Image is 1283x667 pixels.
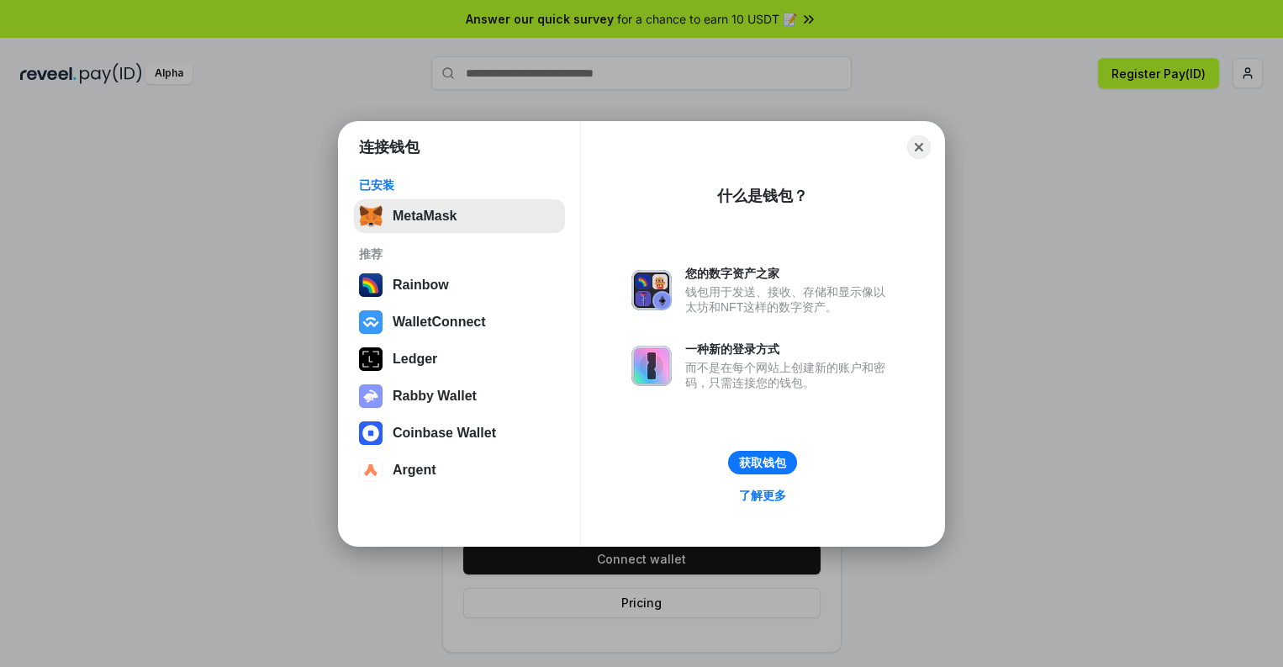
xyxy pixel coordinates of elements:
button: 获取钱包 [728,451,797,474]
div: 钱包用于发送、接收、存储和显示像以太坊和NFT这样的数字资产。 [685,284,894,315]
button: Close [907,135,931,159]
div: Rabby Wallet [393,389,477,404]
div: 一种新的登录方式 [685,341,894,357]
img: svg+xml,%3Csvg%20width%3D%22120%22%20height%3D%22120%22%20viewBox%3D%220%200%20120%20120%22%20fil... [359,273,383,297]
button: Argent [354,453,565,487]
button: MetaMask [354,199,565,233]
button: Rabby Wallet [354,379,565,413]
div: Rainbow [393,278,449,293]
img: svg+xml,%3Csvg%20xmlns%3D%22http%3A%2F%2Fwww.w3.org%2F2000%2Fsvg%22%20fill%3D%22none%22%20viewBox... [631,270,672,310]
img: svg+xml,%3Csvg%20xmlns%3D%22http%3A%2F%2Fwww.w3.org%2F2000%2Fsvg%22%20width%3D%2228%22%20height%3... [359,347,383,371]
div: 您的数字资产之家 [685,266,894,281]
div: 了解更多 [739,488,786,503]
button: Rainbow [354,268,565,302]
img: svg+xml,%3Csvg%20xmlns%3D%22http%3A%2F%2Fwww.w3.org%2F2000%2Fsvg%22%20fill%3D%22none%22%20viewBox... [631,346,672,386]
button: Coinbase Wallet [354,416,565,450]
img: svg+xml,%3Csvg%20width%3D%2228%22%20height%3D%2228%22%20viewBox%3D%220%200%2028%2028%22%20fill%3D... [359,458,383,482]
a: 了解更多 [729,484,796,506]
div: MetaMask [393,209,457,224]
div: Argent [393,463,436,478]
img: svg+xml,%3Csvg%20width%3D%2228%22%20height%3D%2228%22%20viewBox%3D%220%200%2028%2028%22%20fill%3D... [359,310,383,334]
div: Ledger [393,352,437,367]
div: 而不是在每个网站上创建新的账户和密码，只需连接您的钱包。 [685,360,894,390]
div: Coinbase Wallet [393,426,496,441]
div: 什么是钱包？ [717,186,808,206]
button: Ledger [354,342,565,376]
h1: 连接钱包 [359,137,420,157]
img: svg+xml,%3Csvg%20width%3D%2228%22%20height%3D%2228%22%20viewBox%3D%220%200%2028%2028%22%20fill%3D... [359,421,383,445]
div: 推荐 [359,246,560,262]
button: WalletConnect [354,305,565,339]
div: 获取钱包 [739,455,786,470]
div: WalletConnect [393,315,486,330]
img: svg+xml,%3Csvg%20xmlns%3D%22http%3A%2F%2Fwww.w3.org%2F2000%2Fsvg%22%20fill%3D%22none%22%20viewBox... [359,384,383,408]
div: 已安装 [359,177,560,193]
img: svg+xml,%3Csvg%20fill%3D%22none%22%20height%3D%2233%22%20viewBox%3D%220%200%2035%2033%22%20width%... [359,204,383,228]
